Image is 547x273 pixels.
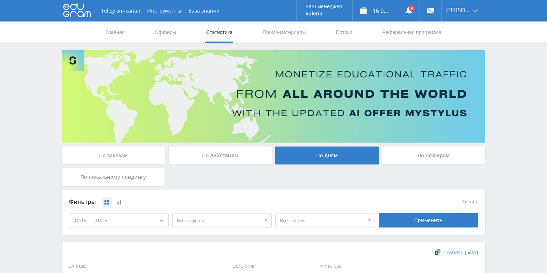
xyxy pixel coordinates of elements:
[205,21,233,43] a: Статистика
[315,260,480,273] span: Финансы:
[435,249,478,256] a: Скачать (.xlsx)
[62,147,165,164] div: По заказам
[280,214,364,227] span: Все потоки
[262,21,307,43] a: Промо-материалы
[460,200,478,204] button: сбросить
[443,250,478,255] span: Скачать (.xlsx)
[382,21,442,43] a: Реферальная программа
[335,21,353,43] a: Потоки
[69,214,168,227] div: [DATE] — [DATE]
[382,147,486,164] div: По офферам
[105,21,125,43] a: Главная
[435,249,441,256] img: xlsx
[305,4,344,9] p: Ваш менеджер:
[69,197,375,207] div: Фильтры
[65,260,224,273] span: Данные:
[228,260,311,273] span: Действия:
[62,168,165,186] div: По локальному лендингу
[305,11,344,16] p: Valeria
[177,214,261,227] span: Все офферы
[169,147,272,164] div: По действиям
[62,50,485,143] img: Banner
[445,7,471,13] span: [PERSON_NAME]
[275,147,379,164] div: По дням
[154,21,177,43] a: Офферы
[379,213,478,227] div: Применить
